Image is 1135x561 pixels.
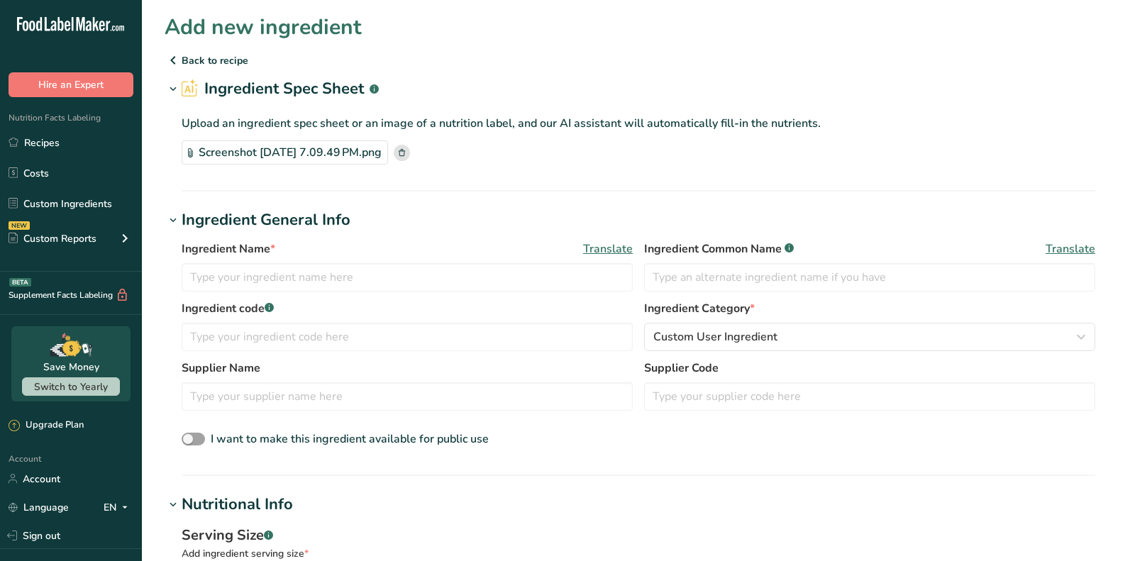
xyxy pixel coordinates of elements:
[644,360,1095,377] label: Supplier Code
[182,209,350,232] div: Ingredient General Info
[104,499,133,516] div: EN
[653,328,777,345] span: Custom User Ingredient
[9,278,31,287] div: BETA
[9,495,69,520] a: Language
[583,240,633,257] span: Translate
[182,300,633,317] label: Ingredient code
[211,431,489,447] span: I want to make this ingredient available for public use
[182,115,1095,132] p: Upload an ingredient spec sheet or an image of a nutrition label, and our AI assistant will autom...
[182,263,633,291] input: Type your ingredient name here
[182,140,388,165] div: Screenshot [DATE] 7.09.49 PM.png
[182,546,1095,561] div: Add ingredient serving size
[182,323,633,351] input: Type your ingredient code here
[644,382,1095,411] input: Type your supplier code here
[182,77,379,101] h2: Ingredient Spec Sheet
[1046,240,1095,257] span: Translate
[182,240,275,257] span: Ingredient Name
[43,360,99,374] div: Save Money
[644,300,1095,317] label: Ingredient Category
[165,52,1112,69] p: Back to recipe
[9,221,30,230] div: NEW
[9,72,133,97] button: Hire an Expert
[182,382,633,411] input: Type your supplier name here
[9,418,84,433] div: Upgrade Plan
[182,525,1095,546] div: Serving Size
[1087,513,1121,547] iframe: Intercom live chat
[22,377,120,396] button: Switch to Yearly
[9,231,96,246] div: Custom Reports
[182,493,293,516] div: Nutritional Info
[644,240,794,257] span: Ingredient Common Name
[34,380,108,394] span: Switch to Yearly
[644,323,1095,351] button: Custom User Ingredient
[644,263,1095,291] input: Type an alternate ingredient name if you have
[165,11,362,43] h1: Add new ingredient
[182,360,633,377] label: Supplier Name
